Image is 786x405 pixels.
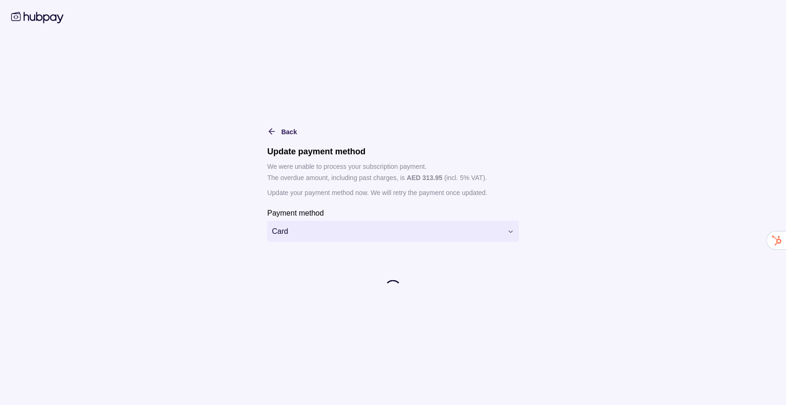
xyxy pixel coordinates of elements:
[267,146,519,157] h1: Update payment method
[281,128,297,136] span: Back
[267,207,324,218] label: Payment method
[267,126,297,137] button: Back
[267,188,519,198] p: Update your payment method now. We will retry the payment once updated.
[267,161,519,172] p: We were unable to process your subscription payment.
[267,173,519,183] p: The overdue amount, including past charges, is (incl. 5% VAT).
[267,209,324,217] p: Payment method
[407,174,442,181] p: AED 313.95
